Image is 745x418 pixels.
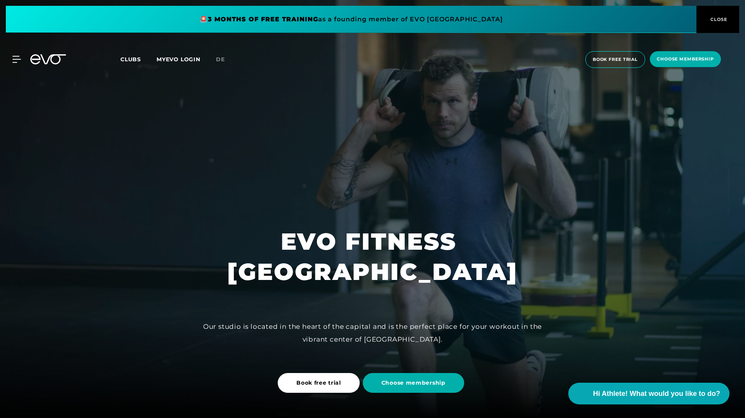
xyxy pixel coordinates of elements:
span: book free trial [593,56,638,63]
a: MYEVO LOGIN [157,56,200,63]
button: Hi Athlete! What would you like to do? [568,383,729,404]
a: Choose membership [363,367,467,399]
a: choose membership [648,51,723,68]
span: Choose membership [381,379,446,387]
a: Clubs [120,55,157,63]
a: book free trial [583,51,648,68]
span: Book free trial [296,379,341,387]
span: Hi Athlete! What would you like to do? [593,389,720,399]
a: Book free trial [278,367,363,399]
a: de [216,55,234,64]
button: CLOSE [696,6,739,33]
div: Our studio is located in the heart of the capital and is the perfect place for your workout in th... [198,320,547,345]
span: CLOSE [708,16,728,23]
span: choose membership [657,56,714,62]
span: de [216,56,225,63]
h1: EVO FITNESS [GEOGRAPHIC_DATA] [227,226,518,287]
span: Clubs [120,56,141,63]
